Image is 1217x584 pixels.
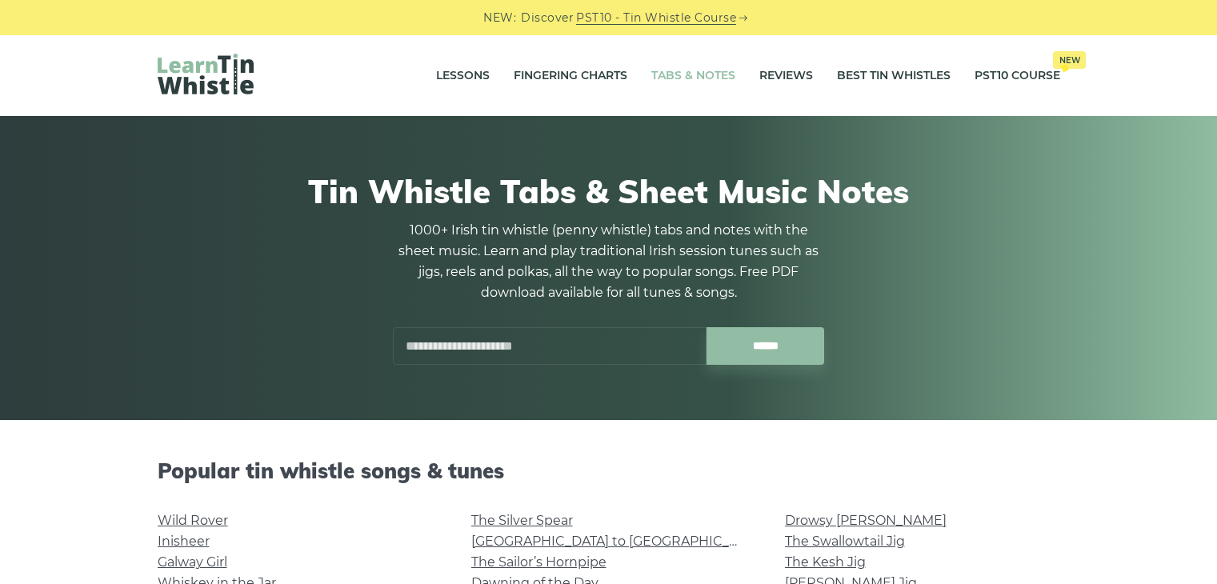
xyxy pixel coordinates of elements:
a: The Kesh Jig [785,554,866,570]
h2: Popular tin whistle songs & tunes [158,458,1060,483]
h1: Tin Whistle Tabs & Sheet Music Notes [158,172,1060,210]
a: Lessons [436,56,490,96]
a: Wild Rover [158,513,228,528]
a: [GEOGRAPHIC_DATA] to [GEOGRAPHIC_DATA] [471,534,767,549]
a: Best Tin Whistles [837,56,951,96]
a: The Swallowtail Jig [785,534,905,549]
a: Reviews [759,56,813,96]
a: Inisheer [158,534,210,549]
a: Galway Girl [158,554,227,570]
a: Fingering Charts [514,56,627,96]
a: Tabs & Notes [651,56,735,96]
a: Drowsy [PERSON_NAME] [785,513,947,528]
p: 1000+ Irish tin whistle (penny whistle) tabs and notes with the sheet music. Learn and play tradi... [393,220,825,303]
a: PST10 CourseNew [975,56,1060,96]
img: LearnTinWhistle.com [158,54,254,94]
span: New [1053,51,1086,69]
a: The Silver Spear [471,513,573,528]
a: The Sailor’s Hornpipe [471,554,606,570]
